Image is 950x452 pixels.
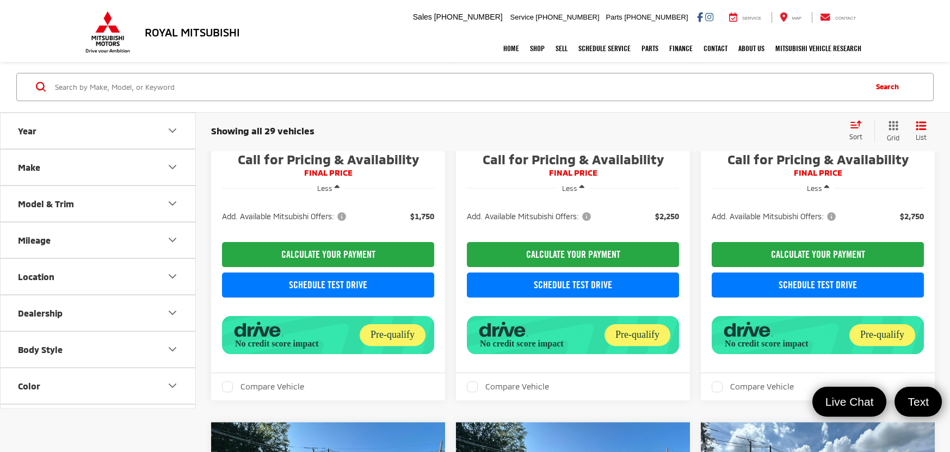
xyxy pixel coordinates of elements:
[525,35,550,62] a: Shop
[18,199,74,209] div: Model & Trim
[1,295,196,331] button: DealershipDealership
[698,35,733,62] a: Contact
[467,242,679,267] : CALCULATE YOUR PAYMENT
[807,184,822,193] span: Less
[467,211,593,222] span: Add. Available Mitsubishi Offers:
[166,270,179,283] div: Location
[916,133,927,142] span: List
[18,344,63,355] div: Body Style
[222,211,350,222] button: Add. Available Mitsubishi Offers:
[498,35,525,62] a: Home
[887,133,899,143] span: Grid
[712,168,924,178] span: FINAL PRICE
[812,387,887,417] a: Live Chat
[697,13,703,21] a: Facebook: Click to visit our Facebook page
[849,133,862,140] span: Sort
[1,113,196,148] button: YearYear
[655,211,679,222] span: $2,250
[874,120,908,143] button: Grid View
[166,160,179,174] div: Make
[900,211,924,222] span: $2,750
[1,405,196,440] button: MPG / MPGe
[1,222,196,258] button: MileageMileage
[18,381,40,391] div: Color
[865,73,915,101] button: Search
[772,12,810,23] a: Map
[664,35,698,62] a: Finance
[1,332,196,367] button: Body StyleBody Style
[467,168,679,178] span: FINAL PRICE
[54,74,865,100] input: Search by Make, Model, or Keyword
[83,11,132,53] img: Mitsubishi
[606,13,622,21] span: Parts
[18,126,36,136] div: Year
[312,178,345,198] button: Less
[222,381,304,392] label: Compare Vehicle
[510,13,534,21] span: Service
[410,211,434,222] span: $1,750
[712,381,794,392] label: Compare Vehicle
[211,126,314,137] span: Showing all 29 vehicles
[895,387,942,417] a: Text
[733,35,770,62] a: About Us
[536,13,600,21] span: [PHONE_NUMBER]
[467,151,679,168] span: Call for Pricing & Availability
[18,308,63,318] div: Dealership
[222,211,348,222] span: Add. Available Mitsubishi Offers:
[145,26,240,38] h3: Royal Mitsubishi
[222,168,434,178] span: FINAL PRICE
[467,273,679,298] a: Schedule Test Drive
[792,16,801,21] span: Map
[1,150,196,185] button: MakeMake
[18,271,54,282] div: Location
[18,162,40,172] div: Make
[1,259,196,294] button: LocationLocation
[908,120,935,143] button: List View
[222,273,434,298] a: Schedule Test Drive
[820,394,879,409] span: Live Chat
[1,186,196,221] button: Model & TrimModel & Trim
[712,242,924,267] : CALCULATE YOUR PAYMENT
[467,211,595,222] button: Add. Available Mitsubishi Offers:
[712,211,838,222] span: Add. Available Mitsubishi Offers:
[742,16,761,21] span: Service
[434,13,503,21] span: [PHONE_NUMBER]
[705,13,713,21] a: Instagram: Click to visit our Instagram page
[812,12,864,23] a: Contact
[550,35,573,62] a: Sell
[721,12,769,23] a: Service
[573,35,636,62] a: Schedule Service: Opens in a new tab
[166,379,179,392] div: Color
[317,184,332,193] span: Less
[712,211,840,222] button: Add. Available Mitsubishi Offers:
[166,233,179,246] div: Mileage
[166,343,179,356] div: Body Style
[624,13,688,21] span: [PHONE_NUMBER]
[770,35,867,62] a: Mitsubishi Vehicle Research
[636,35,664,62] a: Parts: Opens in a new tab
[712,151,924,168] span: Call for Pricing & Availability
[844,120,874,142] button: Select sort value
[712,273,924,298] a: Schedule Test Drive
[166,306,179,319] div: Dealership
[801,178,835,198] button: Less
[413,13,432,21] span: Sales
[467,381,549,392] label: Compare Vehicle
[902,394,934,409] span: Text
[18,235,51,245] div: Mileage
[562,184,577,193] span: Less
[166,124,179,137] div: Year
[557,178,590,198] button: Less
[835,16,856,21] span: Contact
[1,368,196,404] button: ColorColor
[166,197,179,210] div: Model & Trim
[222,151,434,168] span: Call for Pricing & Availability
[222,242,434,267] : CALCULATE YOUR PAYMENT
